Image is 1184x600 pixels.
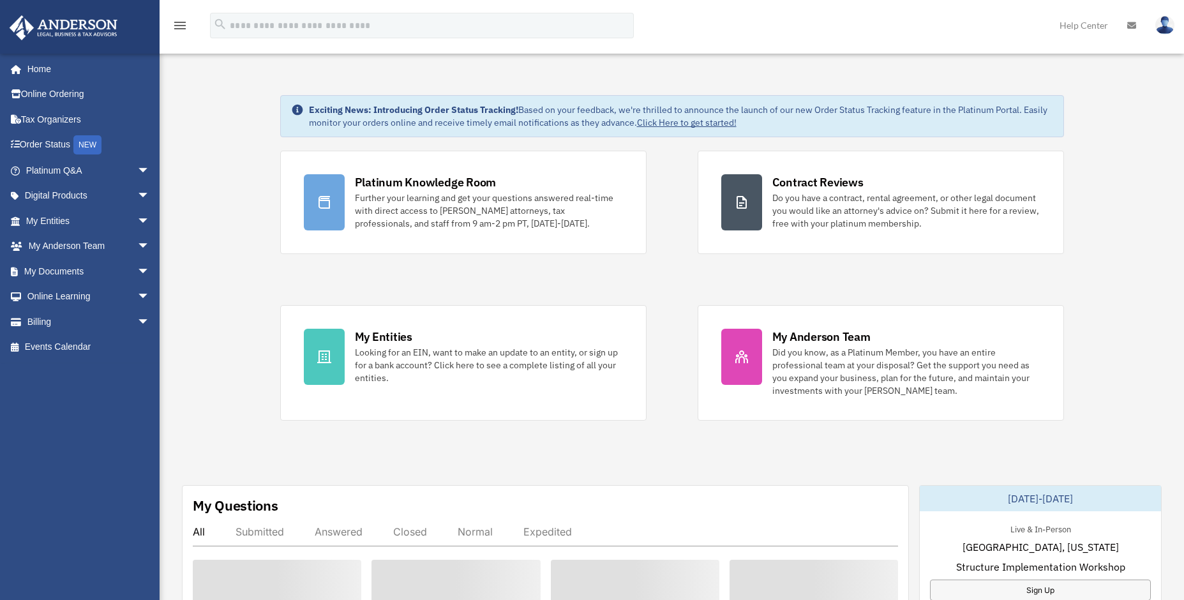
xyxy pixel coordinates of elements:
[236,525,284,538] div: Submitted
[9,158,169,183] a: Platinum Q&Aarrow_drop_down
[137,208,163,234] span: arrow_drop_down
[9,309,169,334] a: Billingarrow_drop_down
[393,525,427,538] div: Closed
[355,346,623,384] div: Looking for an EIN, want to make an update to an entity, or sign up for a bank account? Click her...
[315,525,363,538] div: Answered
[698,151,1064,254] a: Contract Reviews Do you have a contract, rental agreement, or other legal document you would like...
[309,103,1053,129] div: Based on your feedback, we're thrilled to announce the launch of our new Order Status Tracking fe...
[956,559,1125,574] span: Structure Implementation Workshop
[137,234,163,260] span: arrow_drop_down
[772,329,871,345] div: My Anderson Team
[9,107,169,132] a: Tax Organizers
[137,284,163,310] span: arrow_drop_down
[698,305,1064,421] a: My Anderson Team Did you know, as a Platinum Member, you have an entire professional team at your...
[523,525,572,538] div: Expedited
[355,329,412,345] div: My Entities
[172,22,188,33] a: menu
[963,539,1119,555] span: [GEOGRAPHIC_DATA], [US_STATE]
[458,525,493,538] div: Normal
[355,191,623,230] div: Further your learning and get your questions answered real-time with direct access to [PERSON_NAM...
[213,17,227,31] i: search
[172,18,188,33] i: menu
[9,259,169,284] a: My Documentsarrow_drop_down
[137,158,163,184] span: arrow_drop_down
[137,309,163,335] span: arrow_drop_down
[920,486,1161,511] div: [DATE]-[DATE]
[6,15,121,40] img: Anderson Advisors Platinum Portal
[9,284,169,310] a: Online Learningarrow_drop_down
[9,56,163,82] a: Home
[193,525,205,538] div: All
[772,346,1040,397] div: Did you know, as a Platinum Member, you have an entire professional team at your disposal? Get th...
[355,174,497,190] div: Platinum Knowledge Room
[637,117,737,128] a: Click Here to get started!
[137,183,163,209] span: arrow_drop_down
[73,135,101,154] div: NEW
[137,259,163,285] span: arrow_drop_down
[9,334,169,360] a: Events Calendar
[1000,521,1081,535] div: Live & In-Person
[9,183,169,209] a: Digital Productsarrow_drop_down
[193,496,278,515] div: My Questions
[280,151,647,254] a: Platinum Knowledge Room Further your learning and get your questions answered real-time with dire...
[772,174,864,190] div: Contract Reviews
[309,104,518,116] strong: Exciting News: Introducing Order Status Tracking!
[9,82,169,107] a: Online Ordering
[1155,16,1174,34] img: User Pic
[280,305,647,421] a: My Entities Looking for an EIN, want to make an update to an entity, or sign up for a bank accoun...
[9,234,169,259] a: My Anderson Teamarrow_drop_down
[9,132,169,158] a: Order StatusNEW
[772,191,1040,230] div: Do you have a contract, rental agreement, or other legal document you would like an attorney's ad...
[9,208,169,234] a: My Entitiesarrow_drop_down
